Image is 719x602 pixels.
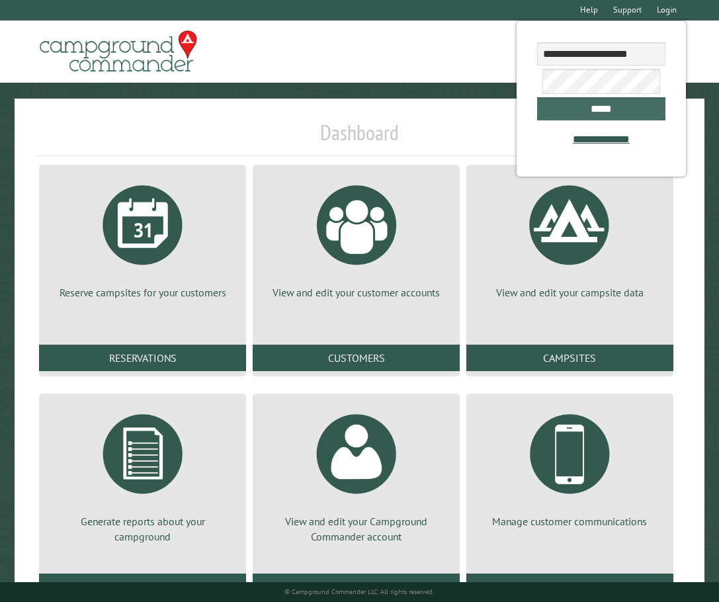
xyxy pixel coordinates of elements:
[482,404,657,529] a: Manage customer communications
[482,175,657,300] a: View and edit your campsite data
[269,175,444,300] a: View and edit your customer accounts
[269,514,444,544] p: View and edit your Campground Commander account
[55,175,230,300] a: Reserve campsites for your customers
[269,285,444,300] p: View and edit your customer accounts
[36,120,683,156] h1: Dashboard
[253,345,460,371] a: Customers
[36,26,201,77] img: Campground Commander
[482,285,657,300] p: View and edit your campsite data
[55,404,230,544] a: Generate reports about your campground
[466,574,673,600] a: Communications
[39,574,246,600] a: Reports
[482,514,657,529] p: Manage customer communications
[55,285,230,300] p: Reserve campsites for your customers
[466,345,673,371] a: Campsites
[39,345,246,371] a: Reservations
[284,587,434,596] small: © Campground Commander LLC. All rights reserved.
[253,574,460,600] a: Account
[55,514,230,544] p: Generate reports about your campground
[269,404,444,544] a: View and edit your Campground Commander account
